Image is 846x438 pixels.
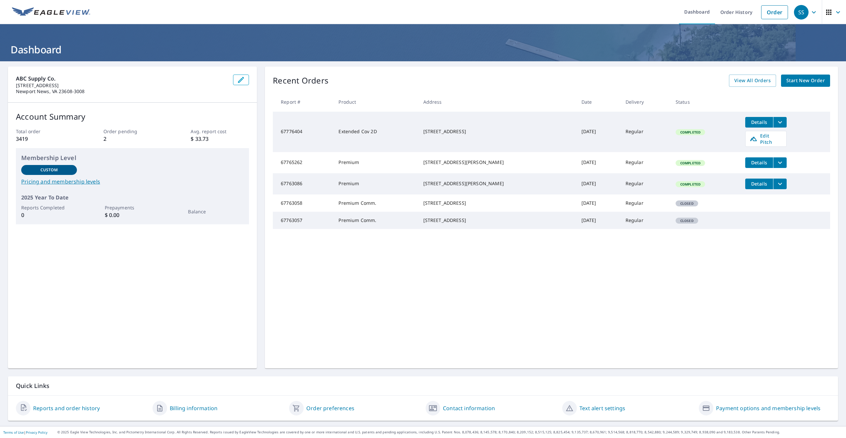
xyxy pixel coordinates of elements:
[21,153,244,162] p: Membership Level
[273,173,333,194] td: 67763086
[21,204,77,211] p: Reports Completed
[16,82,228,88] p: [STREET_ADDRESS]
[333,194,418,212] td: Premium Comm.
[418,92,576,112] th: Address
[745,179,773,189] button: detailsBtn-67763086
[794,5,809,20] div: SS
[676,218,697,223] span: Closed
[273,212,333,229] td: 67763057
[745,131,787,147] a: Edit Pitch
[620,212,670,229] td: Regular
[745,157,773,168] button: detailsBtn-67765262
[3,430,47,434] p: |
[620,92,670,112] th: Delivery
[423,180,571,187] div: [STREET_ADDRESS][PERSON_NAME]
[749,181,769,187] span: Details
[333,152,418,173] td: Premium
[191,135,249,143] p: $ 33.73
[676,182,704,187] span: Completed
[333,212,418,229] td: Premium Comm.
[729,75,776,87] a: View All Orders
[188,208,244,215] p: Balance
[781,75,830,87] a: Start New Order
[716,404,820,412] a: Payment options and membership levels
[576,194,620,212] td: [DATE]
[423,217,571,224] div: [STREET_ADDRESS]
[105,204,160,211] p: Prepayments
[734,77,771,85] span: View All Orders
[191,128,249,135] p: Avg. report cost
[423,159,571,166] div: [STREET_ADDRESS][PERSON_NAME]
[3,430,24,435] a: Terms of Use
[26,430,47,435] a: Privacy Policy
[57,430,843,435] p: © 2025 Eagle View Technologies, Inc. and Pictometry International Corp. All Rights Reserved. Repo...
[333,112,418,152] td: Extended Cov 2D
[786,77,825,85] span: Start New Order
[773,157,787,168] button: filesDropdownBtn-67765262
[273,75,329,87] p: Recent Orders
[676,201,697,206] span: Closed
[443,404,495,412] a: Contact information
[576,173,620,194] td: [DATE]
[16,128,74,135] p: Total order
[40,167,58,173] p: Custom
[105,211,160,219] p: $ 0.00
[21,178,244,186] a: Pricing and membership levels
[576,112,620,152] td: [DATE]
[21,193,244,201] p: 2025 Year To Date
[103,128,162,135] p: Order pending
[676,130,704,135] span: Completed
[8,43,838,56] h1: Dashboard
[579,404,625,412] a: Text alert settings
[750,133,782,145] span: Edit Pitch
[745,117,773,128] button: detailsBtn-67776404
[16,88,228,94] p: Newport News, VA 23608-3008
[576,212,620,229] td: [DATE]
[620,194,670,212] td: Regular
[576,92,620,112] th: Date
[620,173,670,194] td: Regular
[273,92,333,112] th: Report #
[273,194,333,212] td: 67763058
[170,404,217,412] a: Billing information
[33,404,100,412] a: Reports and order history
[333,92,418,112] th: Product
[773,179,787,189] button: filesDropdownBtn-67763086
[576,152,620,173] td: [DATE]
[16,135,74,143] p: 3419
[16,382,830,390] p: Quick Links
[273,112,333,152] td: 67776404
[21,211,77,219] p: 0
[12,7,90,17] img: EV Logo
[670,92,740,112] th: Status
[620,112,670,152] td: Regular
[103,135,162,143] p: 2
[773,117,787,128] button: filesDropdownBtn-67776404
[16,75,228,82] p: ABC Supply co.
[306,404,354,412] a: Order preferences
[749,119,769,125] span: Details
[423,200,571,206] div: [STREET_ADDRESS]
[333,173,418,194] td: Premium
[676,161,704,165] span: Completed
[423,128,571,135] div: [STREET_ADDRESS]
[16,111,249,123] p: Account Summary
[749,159,769,166] span: Details
[761,5,788,19] a: Order
[620,152,670,173] td: Regular
[273,152,333,173] td: 67765262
